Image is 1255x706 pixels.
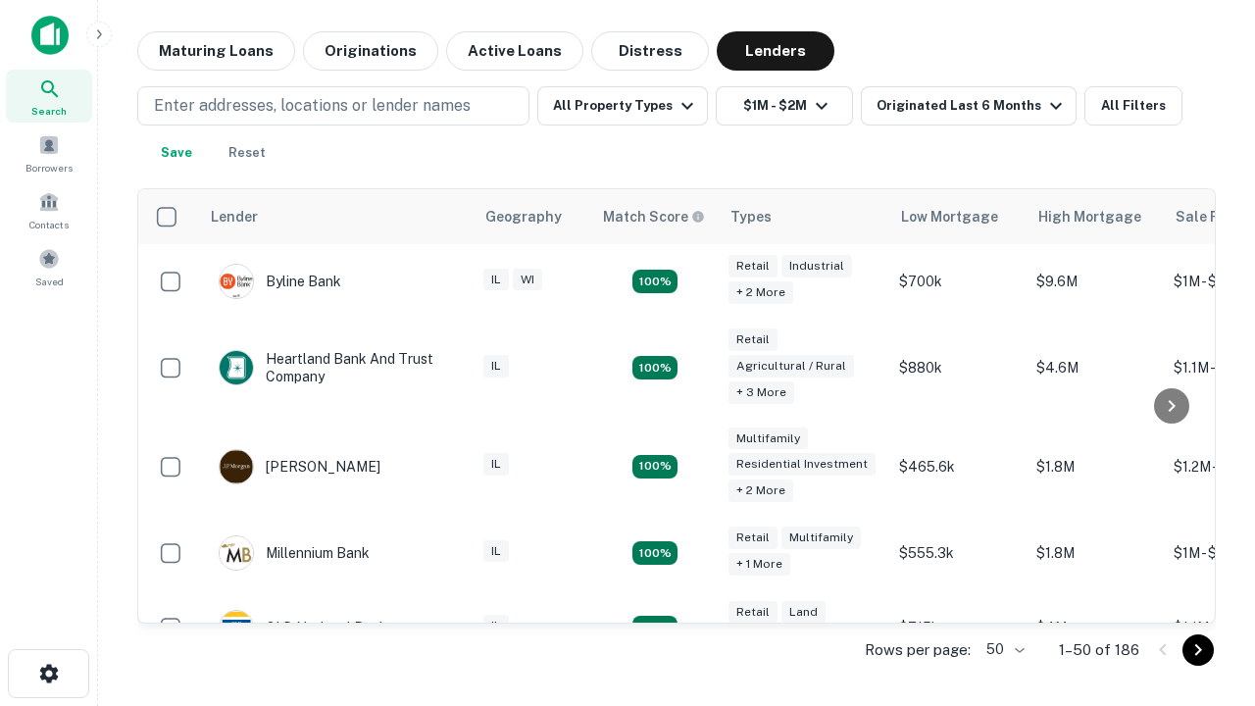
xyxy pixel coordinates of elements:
img: picture [220,450,253,483]
td: $555.3k [889,516,1027,590]
div: IL [483,453,509,476]
div: Matching Properties: 20, hasApolloMatch: undefined [632,270,678,293]
div: Byline Bank [219,264,341,299]
button: Distress [591,31,709,71]
button: Save your search to get updates of matches that match your search criteria. [145,133,208,173]
button: Lenders [717,31,834,71]
th: Low Mortgage [889,189,1027,244]
div: + 3 more [728,381,794,404]
p: Enter addresses, locations or lender names [154,94,471,118]
div: Industrial [781,255,852,277]
div: Capitalize uses an advanced AI algorithm to match your search with the best lender. The match sco... [603,206,705,227]
th: High Mortgage [1027,189,1164,244]
div: Retail [728,601,778,624]
button: Enter addresses, locations or lender names [137,86,529,126]
div: Retail [728,328,778,351]
div: Matching Properties: 16, hasApolloMatch: undefined [632,541,678,565]
div: Originated Last 6 Months [877,94,1068,118]
div: Lender [211,205,258,228]
th: Lender [199,189,474,244]
button: Active Loans [446,31,583,71]
td: $700k [889,244,1027,319]
div: WI [513,269,542,291]
div: OLD National Bank [219,610,387,645]
div: Geography [485,205,562,228]
div: Low Mortgage [901,205,998,228]
button: Originations [303,31,438,71]
div: Heartland Bank And Trust Company [219,350,454,385]
img: capitalize-icon.png [31,16,69,55]
div: Matching Properties: 18, hasApolloMatch: undefined [632,616,678,639]
img: picture [220,536,253,570]
div: Retail [728,255,778,277]
div: + 2 more [728,281,793,304]
iframe: Chat Widget [1157,486,1255,580]
div: Retail [728,527,778,549]
div: 50 [979,635,1028,664]
td: $9.6M [1027,244,1164,319]
a: Search [6,70,92,123]
div: Matching Properties: 27, hasApolloMatch: undefined [632,455,678,479]
span: Borrowers [25,160,73,176]
div: + 2 more [728,479,793,502]
button: All Filters [1084,86,1182,126]
button: Originated Last 6 Months [861,86,1077,126]
div: [PERSON_NAME] [219,449,380,484]
span: Saved [35,274,64,289]
th: Types [719,189,889,244]
div: IL [483,269,509,291]
div: Agricultural / Rural [728,355,854,378]
div: Multifamily [728,428,808,450]
a: Saved [6,240,92,293]
td: $1.8M [1027,516,1164,590]
div: Residential Investment [728,453,876,476]
td: $715k [889,590,1027,665]
img: picture [220,265,253,298]
img: picture [220,611,253,644]
div: Types [730,205,772,228]
div: Matching Properties: 17, hasApolloMatch: undefined [632,356,678,379]
a: Contacts [6,183,92,236]
h6: Match Score [603,206,701,227]
div: Multifamily [781,527,861,549]
td: $4.6M [1027,319,1164,418]
td: $4M [1027,590,1164,665]
div: High Mortgage [1038,205,1141,228]
td: $465.6k [889,418,1027,517]
div: + 1 more [728,553,790,576]
button: Reset [216,133,278,173]
div: IL [483,355,509,378]
button: $1M - $2M [716,86,853,126]
button: All Property Types [537,86,708,126]
button: Maturing Loans [137,31,295,71]
a: Borrowers [6,126,92,179]
span: Contacts [29,217,69,232]
th: Geography [474,189,591,244]
div: IL [483,615,509,637]
td: $880k [889,319,1027,418]
div: Millennium Bank [219,535,370,571]
div: Land [781,601,826,624]
th: Capitalize uses an advanced AI algorithm to match your search with the best lender. The match sco... [591,189,719,244]
p: Rows per page: [865,638,971,662]
td: $1.8M [1027,418,1164,517]
img: picture [220,351,253,384]
p: 1–50 of 186 [1059,638,1139,662]
span: Search [31,103,67,119]
div: IL [483,540,509,563]
button: Go to next page [1182,634,1214,666]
